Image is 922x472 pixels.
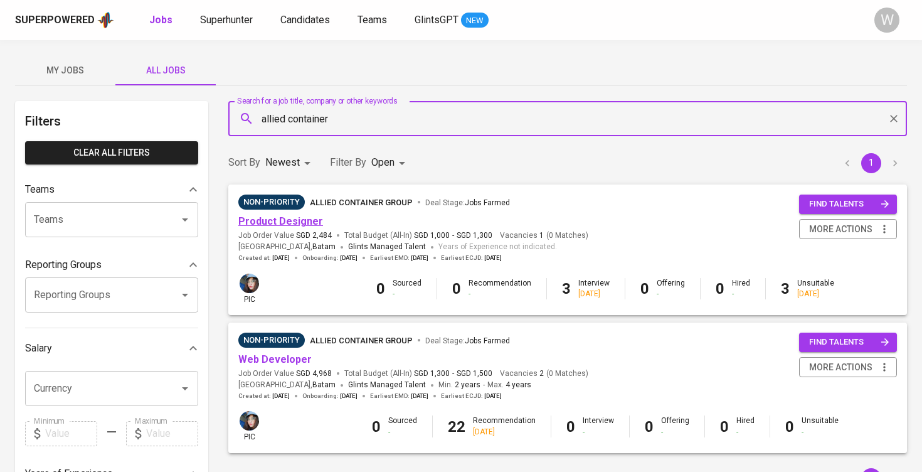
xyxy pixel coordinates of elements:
[371,156,395,168] span: Open
[461,14,489,27] span: NEW
[415,14,458,26] span: GlintsGPT
[414,368,450,379] span: SGD 1,300
[441,392,502,400] span: Earliest ECJD :
[15,13,95,28] div: Superpowered
[310,336,413,345] span: Allied Container Group
[238,410,260,442] div: pic
[358,13,389,28] a: Teams
[25,336,198,361] div: Salary
[484,392,502,400] span: [DATE]
[370,392,428,400] span: Earliest EMD :
[645,418,654,436] b: 0
[238,230,332,241] span: Job Order Value
[562,280,571,298] b: 3
[358,14,387,26] span: Teams
[200,14,253,26] span: Superhunter
[809,222,872,237] span: more actions
[538,230,544,241] span: 1
[506,380,531,389] span: 4 years
[348,242,426,251] span: Glints Managed Talent
[657,278,685,299] div: Offering
[240,411,259,431] img: diazagista@glints.com
[452,368,454,379] span: -
[25,177,198,202] div: Teams
[448,418,465,436] b: 22
[238,272,260,305] div: pic
[238,254,290,262] span: Created at :
[146,421,198,446] input: Value
[228,155,260,170] p: Sort By
[149,13,175,28] a: Jobs
[265,155,300,170] p: Newest
[15,11,114,29] a: Superpoweredapp logo
[874,8,899,33] div: W
[238,215,323,227] a: Product Designer
[411,254,428,262] span: [DATE]
[238,353,312,365] a: Web Developer
[25,341,52,356] p: Salary
[149,14,172,26] b: Jobs
[310,198,413,207] span: Allied Container Group
[302,392,358,400] span: Onboarding :
[265,151,315,174] div: Newest
[583,427,614,437] div: -
[425,336,510,345] span: Deal Stage :
[272,254,290,262] span: [DATE]
[238,241,336,254] span: [GEOGRAPHIC_DATA] ,
[455,380,480,389] span: 2 years
[176,286,194,304] button: Open
[469,278,531,299] div: Recommendation
[176,380,194,397] button: Open
[45,421,97,446] input: Value
[732,278,750,299] div: Hired
[781,280,790,298] b: 3
[661,416,689,437] div: Offering
[415,13,489,28] a: GlintsGPT NEW
[438,380,480,389] span: Min.
[538,368,544,379] span: 2
[25,182,55,197] p: Teams
[465,336,510,345] span: Jobs Farmed
[296,230,332,241] span: SGD 2,484
[809,335,889,350] span: find talents
[802,427,839,437] div: -
[500,368,588,379] span: Vacancies ( 0 Matches )
[487,380,531,389] span: Max.
[885,110,903,127] button: Clear
[736,427,755,437] div: -
[35,145,188,161] span: Clear All filters
[393,278,421,299] div: Sourced
[372,418,381,436] b: 0
[280,14,330,26] span: Candidates
[640,280,649,298] b: 0
[452,230,454,241] span: -
[425,198,510,207] span: Deal Stage :
[371,151,410,174] div: Open
[797,278,834,299] div: Unsuitable
[388,427,417,437] div: -
[238,334,305,346] span: Non-Priority
[809,360,872,375] span: more actions
[200,13,255,28] a: Superhunter
[716,280,724,298] b: 0
[344,230,492,241] span: Total Budget (All-In)
[438,241,557,254] span: Years of Experience not indicated.
[312,241,336,254] span: Batam
[799,357,897,378] button: more actions
[583,416,614,437] div: Interview
[302,254,358,262] span: Onboarding :
[469,289,531,299] div: -
[240,274,259,293] img: diazagista@glints.com
[483,379,485,392] span: -
[578,289,610,299] div: [DATE]
[452,280,461,298] b: 0
[785,418,794,436] b: 0
[272,392,290,400] span: [DATE]
[25,141,198,164] button: Clear All filters
[414,230,450,241] span: SGD 1,000
[238,379,336,392] span: [GEOGRAPHIC_DATA] ,
[340,392,358,400] span: [DATE]
[799,219,897,240] button: more actions
[802,416,839,437] div: Unsuitable
[473,416,536,437] div: Recommendation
